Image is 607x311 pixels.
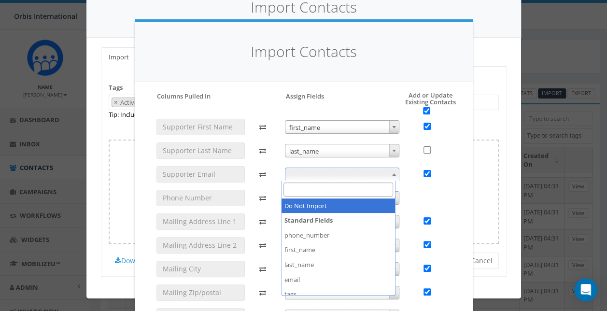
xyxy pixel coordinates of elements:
li: phone_number [282,228,395,243]
li: last_name [282,257,395,272]
input: Supporter Email [156,166,245,183]
li: email [282,272,395,287]
input: Mailing Address Line 1 [156,213,245,230]
li: first_name [282,242,395,257]
input: Mailing Zip/postal [156,284,245,301]
h5: Columns Pulled In [157,92,211,100]
h4: Import Contacts [149,42,458,62]
div: Open Intercom Messenger [574,278,597,301]
input: Select All [423,107,430,114]
input: Phone Number [156,190,245,206]
li: tags [282,287,395,302]
strong: Standard Fields [282,213,395,228]
h5: Add or Update Existing Contacts [384,92,458,115]
span: last_name [285,144,399,158]
input: Mailing City [156,261,245,277]
h5: Assign Fields [286,92,324,100]
li: Do Not Import [282,198,395,213]
input: Search [283,183,393,197]
li: Standard Fields [282,213,395,301]
input: Supporter First Name [156,119,245,135]
span: last_name [285,144,399,157]
input: Supporter Last Name [156,142,245,159]
span: first_name [285,120,399,134]
input: Mailing Address Line 2 [156,237,245,254]
span: first_name [285,121,399,134]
